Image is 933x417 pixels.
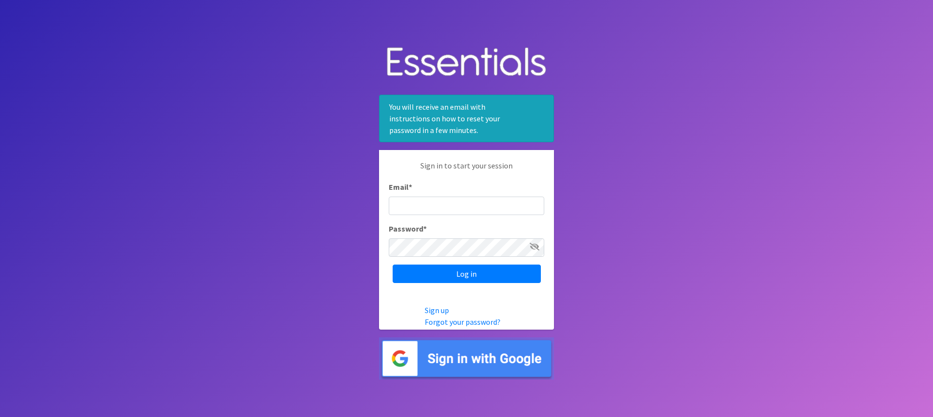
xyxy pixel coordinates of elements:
input: Log in [393,265,541,283]
div: You will receive an email with instructions on how to reset your password in a few minutes. [379,95,554,142]
img: Human Essentials [379,37,554,87]
a: Forgot your password? [425,317,501,327]
abbr: required [409,182,412,192]
a: Sign up [425,305,449,315]
img: Sign in with Google [379,337,554,380]
label: Email [389,181,412,193]
label: Password [389,223,427,234]
abbr: required [423,224,427,234]
p: Sign in to start your session [389,160,544,181]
